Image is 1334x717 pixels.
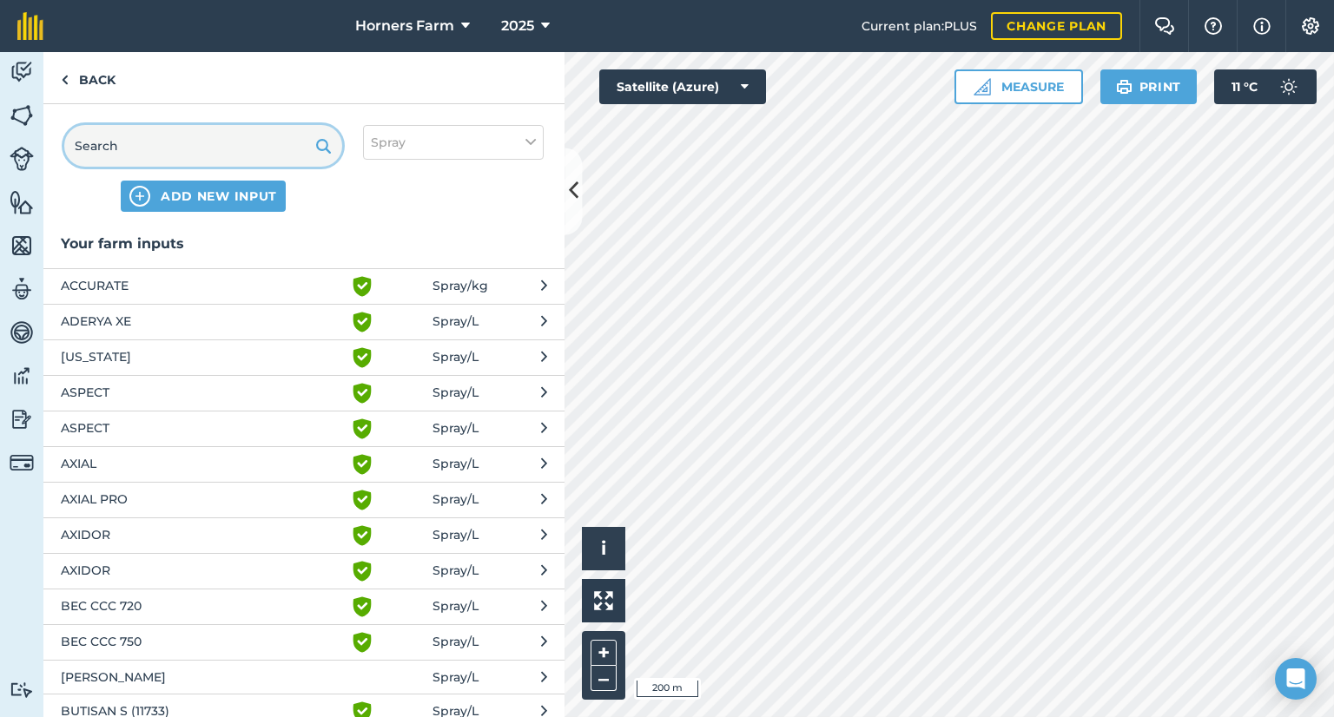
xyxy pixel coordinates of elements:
[1116,76,1133,97] img: svg+xml;base64,PHN2ZyB4bWxucz0iaHR0cDovL3d3dy53My5vcmcvMjAwMC9zdmciIHdpZHRoPSIxOSIgaGVpZ2h0PSIyNC...
[10,363,34,389] img: svg+xml;base64,PD94bWwgdmVyc2lvbj0iMS4wIiBlbmNvZGluZz0idXRmLTgiPz4KPCEtLSBHZW5lcmF0b3I6IEFkb2JlIE...
[599,69,766,104] button: Satellite (Azure)
[433,312,479,332] span: Spray / L
[61,312,345,332] span: ADERYA XE
[17,12,43,40] img: fieldmargin Logo
[10,233,34,259] img: svg+xml;base64,PHN2ZyB4bWxucz0iaHR0cDovL3d3dy53My5vcmcvMjAwMC9zdmciIHdpZHRoPSI1NiIgaGVpZ2h0PSI2MC...
[43,233,565,255] h3: Your farm inputs
[433,668,479,687] span: Spray / L
[433,632,479,653] span: Spray / L
[371,133,406,152] span: Spray
[1154,17,1175,35] img: Two speech bubbles overlapping with the left bubble in the forefront
[582,527,625,570] button: i
[433,596,479,617] span: Spray / L
[43,411,565,446] button: ASPECT Spray/L
[43,375,565,411] button: ASPECT Spray/L
[61,561,345,582] span: AXIDOR
[501,16,534,36] span: 2025
[61,347,345,368] span: [US_STATE]
[433,490,479,510] span: Spray / L
[43,517,565,553] button: AXIDOR Spray/L
[61,418,345,439] span: ASPECT
[43,304,565,339] button: ADERYA XE Spray/L
[43,482,565,517] button: AXIAL PRO Spray/L
[1253,16,1271,36] img: svg+xml;base64,PHN2ZyB4bWxucz0iaHR0cDovL3d3dy53My5vcmcvMjAwMC9zdmciIHdpZHRoPSIxNyIgaGVpZ2h0PSIxNy...
[1300,17,1321,35] img: A cog icon
[61,490,345,510] span: AXIAL PRO
[862,16,977,36] span: Current plan : PLUS
[61,276,345,297] span: ACCURATE
[363,125,544,160] button: Spray
[10,276,34,302] img: svg+xml;base64,PD94bWwgdmVyc2lvbj0iMS4wIiBlbmNvZGluZz0idXRmLTgiPz4KPCEtLSBHZW5lcmF0b3I6IEFkb2JlIE...
[43,268,565,304] button: ACCURATE Spray/kg
[64,125,342,167] input: Search
[1271,69,1306,104] img: svg+xml;base64,PD94bWwgdmVyc2lvbj0iMS4wIiBlbmNvZGluZz0idXRmLTgiPz4KPCEtLSBHZW5lcmF0b3I6IEFkb2JlIE...
[61,69,69,90] img: svg+xml;base64,PHN2ZyB4bWxucz0iaHR0cDovL3d3dy53My5vcmcvMjAwMC9zdmciIHdpZHRoPSI5IiBoZWlnaHQ9IjI0Ii...
[433,383,479,404] span: Spray / L
[43,589,565,624] button: BEC CCC 720 Spray/L
[61,454,345,475] span: AXIAL
[129,186,150,207] img: svg+xml;base64,PHN2ZyB4bWxucz0iaHR0cDovL3d3dy53My5vcmcvMjAwMC9zdmciIHdpZHRoPSIxNCIgaGVpZ2h0PSIyNC...
[121,181,286,212] button: ADD NEW INPUT
[61,668,345,687] span: [PERSON_NAME]
[43,339,565,375] button: [US_STATE] Spray/L
[43,446,565,482] button: AXIAL Spray/L
[1232,69,1258,104] span: 11 ° C
[991,12,1122,40] a: Change plan
[591,640,617,666] button: +
[591,666,617,691] button: –
[43,660,565,694] button: [PERSON_NAME] Spray/L
[433,561,479,582] span: Spray / L
[433,276,488,297] span: Spray / kg
[10,319,34,345] img: svg+xml;base64,PD94bWwgdmVyc2lvbj0iMS4wIiBlbmNvZGluZz0idXRmLTgiPz4KPCEtLSBHZW5lcmF0b3I6IEFkb2JlIE...
[43,52,133,103] a: Back
[1214,69,1317,104] button: 11 °C
[10,451,34,475] img: svg+xml;base64,PD94bWwgdmVyc2lvbj0iMS4wIiBlbmNvZGluZz0idXRmLTgiPz4KPCEtLSBHZW5lcmF0b3I6IEFkb2JlIE...
[355,16,454,36] span: Horners Farm
[10,406,34,432] img: svg+xml;base64,PD94bWwgdmVyc2lvbj0iMS4wIiBlbmNvZGluZz0idXRmLTgiPz4KPCEtLSBHZW5lcmF0b3I6IEFkb2JlIE...
[1100,69,1198,104] button: Print
[433,454,479,475] span: Spray / L
[10,189,34,215] img: svg+xml;base64,PHN2ZyB4bWxucz0iaHR0cDovL3d3dy53My5vcmcvMjAwMC9zdmciIHdpZHRoPSI1NiIgaGVpZ2h0PSI2MC...
[1203,17,1224,35] img: A question mark icon
[601,537,606,559] span: i
[954,69,1083,104] button: Measure
[43,624,565,660] button: BEC CCC 750 Spray/L
[61,632,345,653] span: BEC CCC 750
[433,347,479,368] span: Spray / L
[315,135,332,156] img: svg+xml;base64,PHN2ZyB4bWxucz0iaHR0cDovL3d3dy53My5vcmcvMjAwMC9zdmciIHdpZHRoPSIxOSIgaGVpZ2h0PSIyNC...
[10,681,34,698] img: svg+xml;base64,PD94bWwgdmVyc2lvbj0iMS4wIiBlbmNvZGluZz0idXRmLTgiPz4KPCEtLSBHZW5lcmF0b3I6IEFkb2JlIE...
[1275,658,1317,700] div: Open Intercom Messenger
[43,553,565,589] button: AXIDOR Spray/L
[974,78,991,95] img: Ruler icon
[161,187,277,205] span: ADD NEW INPUT
[433,418,479,439] span: Spray / L
[10,59,34,85] img: svg+xml;base64,PD94bWwgdmVyc2lvbj0iMS4wIiBlbmNvZGluZz0idXRmLTgiPz4KPCEtLSBHZW5lcmF0b3I6IEFkb2JlIE...
[61,596,345,617] span: BEC CCC 720
[10,147,34,171] img: svg+xml;base64,PD94bWwgdmVyc2lvbj0iMS4wIiBlbmNvZGluZz0idXRmLTgiPz4KPCEtLSBHZW5lcmF0b3I6IEFkb2JlIE...
[10,102,34,128] img: svg+xml;base64,PHN2ZyB4bWxucz0iaHR0cDovL3d3dy53My5vcmcvMjAwMC9zdmciIHdpZHRoPSI1NiIgaGVpZ2h0PSI2MC...
[61,525,345,546] span: AXIDOR
[594,591,613,610] img: Four arrows, one pointing top left, one top right, one bottom right and the last bottom left
[433,525,479,546] span: Spray / L
[61,383,345,404] span: ASPECT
